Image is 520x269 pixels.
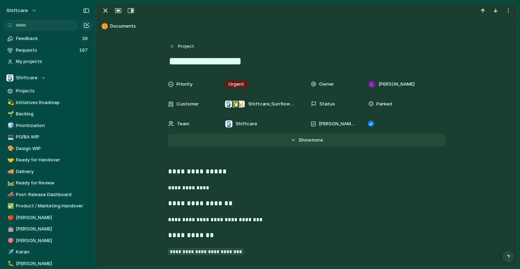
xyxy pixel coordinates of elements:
span: Ready for Handover [16,156,89,164]
span: Karan [16,248,89,256]
button: 🌱 [6,110,13,118]
a: 💫Initiatives Roadmap [4,97,92,108]
span: Show [299,137,311,144]
span: 167 [79,47,89,54]
div: 📣 [7,190,12,199]
button: 🤝 [6,156,13,164]
a: 🎨Design WIP [4,143,92,154]
span: Backlog [16,110,89,118]
a: 🤖[PERSON_NAME] [4,224,92,234]
a: Projects [4,86,92,96]
button: 🍎 [6,214,13,221]
div: ✅ [7,202,12,210]
button: shiftcare [3,5,40,16]
a: 📣Post-Release Dashboard [4,189,92,200]
span: Prioritization [16,122,89,129]
button: Project [167,41,196,52]
div: 🎯 [7,236,12,245]
span: Feedback [16,35,80,42]
div: 💻 [7,133,12,141]
span: Ready for Review [16,179,89,187]
div: 🛤️ [7,179,12,187]
span: more [312,137,323,144]
span: Customer [177,101,199,108]
button: 📣 [6,191,13,198]
a: 🤝Ready for Handover [4,155,92,165]
span: [PERSON_NAME] [379,81,415,88]
span: PO/BA WIP [16,133,89,141]
a: Feedback29 [4,33,92,44]
a: 🐛[PERSON_NAME] [4,258,92,269]
a: 🍎[PERSON_NAME] [4,212,92,223]
a: My projects [4,56,92,67]
button: 💻 [6,133,13,141]
span: [PERSON_NAME] [16,260,89,267]
a: 💻PO/BA WIP [4,132,92,142]
span: Delivery [16,168,89,175]
div: 🤝 [7,156,12,164]
a: ✅Product / Marketing Handover [4,201,92,211]
span: Shiftcare [16,74,37,81]
div: 🤖 [7,225,12,233]
span: [PERSON_NAME] [16,225,89,233]
span: Shiftcare , Sunflower , Integrity4Life [248,101,296,108]
span: [PERSON_NAME] Watching [319,120,356,127]
a: Requests167 [4,45,92,56]
a: 🚚Delivery [4,166,92,177]
div: 💫 [7,98,12,107]
span: Design WIP [16,145,89,152]
div: 🌱 [7,110,12,118]
button: 🛤️ [6,179,13,187]
a: 🧊Prioritization [4,120,92,131]
span: Owner [319,81,334,88]
span: My projects [16,58,89,65]
span: Urgent [229,81,244,88]
span: Project [178,43,194,50]
span: Team [177,120,189,127]
span: Shiftcare [236,120,257,127]
button: 🚚 [6,168,13,175]
span: [PERSON_NAME] [16,214,89,221]
a: ✈️Karan [4,247,92,257]
div: 🍎 [7,213,12,222]
button: ✅ [6,202,13,210]
span: Projects [16,87,89,95]
a: 🛤️Ready for Review [4,178,92,188]
a: 🌱Backlog [4,109,92,119]
span: [PERSON_NAME] [16,237,89,244]
button: 🧊 [6,122,13,129]
a: 🎯[PERSON_NAME] [4,235,92,246]
button: 💫 [6,99,13,106]
button: Showmore [168,134,445,147]
span: 29 [82,35,89,42]
button: 🎨 [6,145,13,152]
span: Requests [16,47,77,54]
button: 🎯 [6,237,13,244]
button: 🤖 [6,225,13,233]
span: Parked [376,101,392,108]
span: shiftcare [6,7,28,14]
div: 🚚 [7,167,12,176]
button: 🐛 [6,260,13,267]
button: Shiftcare [4,73,92,83]
div: 🧊 [7,121,12,130]
div: ✈️ [7,248,12,256]
span: Status [319,101,335,108]
span: Product / Marketing Handover [16,202,89,210]
div: 🐛 [7,259,12,268]
button: Documents [99,21,514,32]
